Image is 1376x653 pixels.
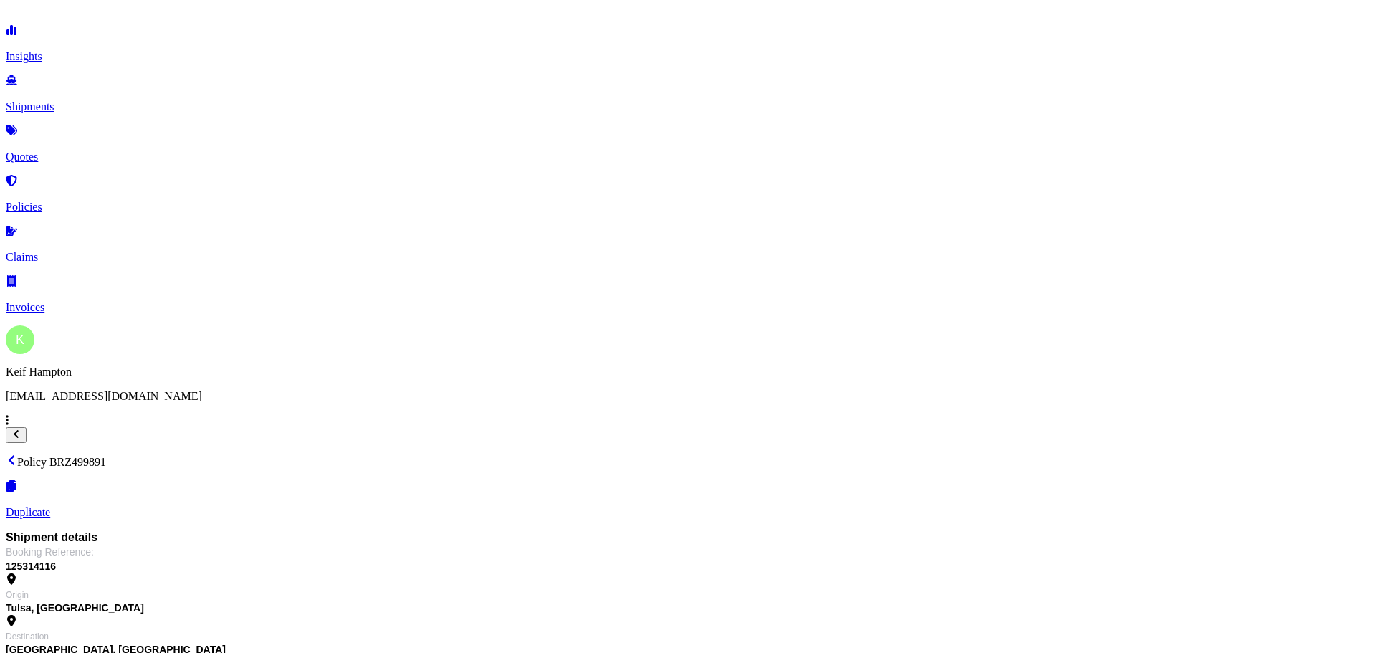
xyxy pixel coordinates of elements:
span: Booking Reference : [6,545,94,559]
p: Keif Hampton [6,366,1370,378]
p: Policy BRZ499891 [6,454,1370,469]
p: Insights [6,50,1370,63]
a: Quotes [6,126,1370,163]
p: Invoices [6,301,1370,314]
p: Claims [6,251,1370,264]
a: Policies [6,176,1370,214]
a: Shipments [6,76,1370,113]
p: Shipments [6,100,1370,113]
span: 125314116 [6,559,1370,573]
a: Claims [6,227,1370,264]
a: Duplicate [6,482,1370,519]
p: Quotes [6,151,1370,163]
p: Duplicate [6,506,1370,519]
p: Policies [6,201,1370,214]
a: Invoices [6,277,1370,314]
span: Tulsa, [GEOGRAPHIC_DATA] [6,601,144,615]
span: Destination [6,631,49,642]
span: Origin [6,589,29,601]
p: [EMAIL_ADDRESS][DOMAIN_NAME] [6,390,1370,403]
span: K [16,333,24,347]
span: Shipment details [6,530,1370,545]
a: Insights [6,26,1370,63]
